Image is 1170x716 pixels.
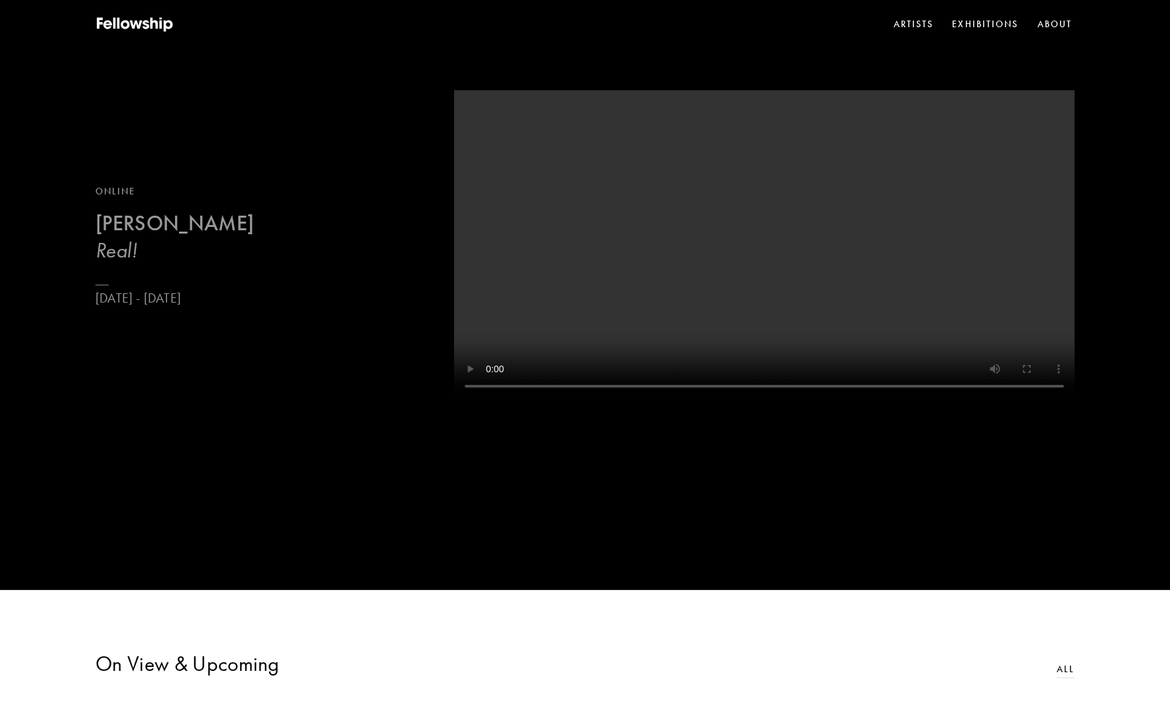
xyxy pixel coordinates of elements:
[95,184,254,199] div: Online
[1057,662,1075,677] a: All
[95,210,254,236] b: [PERSON_NAME]
[891,15,937,35] a: Artists
[95,290,254,307] p: [DATE] - [DATE]
[95,184,254,307] a: Online[PERSON_NAME]Real![DATE] - [DATE]
[1035,15,1075,35] a: About
[949,15,1021,35] a: Exhibitions
[95,237,254,263] h3: Real!
[95,650,280,677] h3: On View & Upcoming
